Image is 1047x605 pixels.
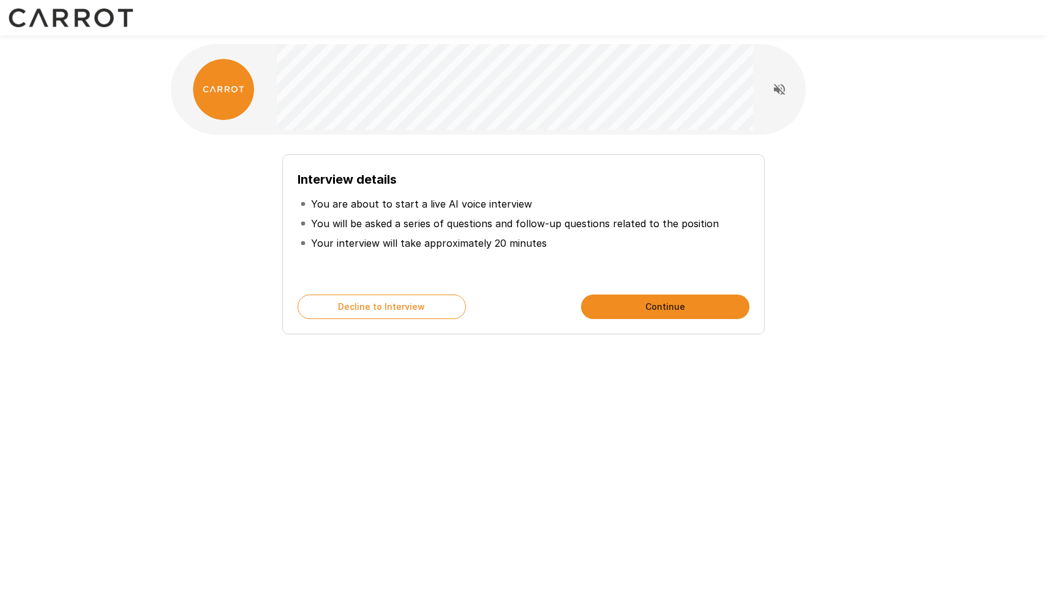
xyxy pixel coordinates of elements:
[298,295,466,319] button: Decline to Interview
[193,59,254,120] img: carrot_logo.png
[298,172,397,187] b: Interview details
[311,216,719,231] p: You will be asked a series of questions and follow-up questions related to the position
[311,236,547,250] p: Your interview will take approximately 20 minutes
[311,197,532,211] p: You are about to start a live AI voice interview
[767,77,792,102] button: Read questions aloud
[581,295,749,319] button: Continue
